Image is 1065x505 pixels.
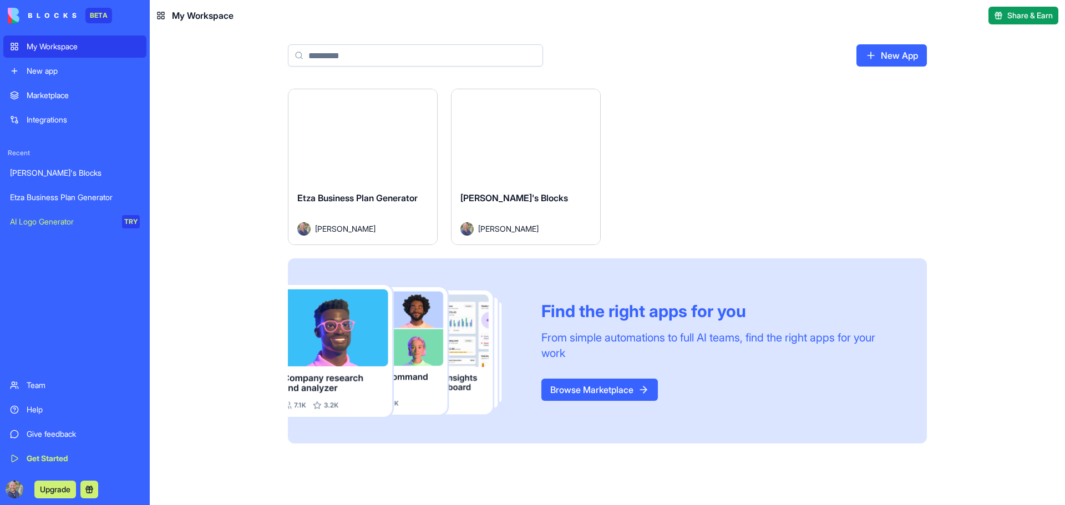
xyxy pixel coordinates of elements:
[27,429,140,440] div: Give feedback
[172,9,234,22] span: My Workspace
[27,404,140,415] div: Help
[3,162,146,184] a: [PERSON_NAME]'s Blocks
[3,84,146,106] a: Marketplace
[10,192,140,203] div: Etza Business Plan Generator
[10,216,114,227] div: AI Logo Generator
[3,374,146,396] a: Team
[460,192,568,203] span: [PERSON_NAME]'s Blocks
[988,7,1058,24] button: Share & Earn
[3,211,146,233] a: AI Logo GeneratorTRY
[3,423,146,445] a: Give feedback
[8,8,112,23] a: BETA
[34,483,76,494] a: Upgrade
[460,222,474,236] img: Avatar
[451,89,601,245] a: [PERSON_NAME]'s BlocksAvatar[PERSON_NAME]
[541,301,900,321] div: Find the right apps for you
[288,285,524,417] img: Frame_181_egmpey.png
[541,330,900,361] div: From simple automations to full AI teams, find the right apps for your work
[6,481,23,498] img: ACg8ocIBv2xUw5HL-81t5tGPgmC9Ph1g_021R3Lypww5hRQve9x1lELB=s96-c
[1007,10,1053,21] span: Share & Earn
[8,8,77,23] img: logo
[3,186,146,208] a: Etza Business Plan Generator
[288,89,438,245] a: Etza Business Plan GeneratorAvatar[PERSON_NAME]
[541,379,658,401] a: Browse Marketplace
[85,8,112,23] div: BETA
[34,481,76,498] button: Upgrade
[315,223,376,234] span: [PERSON_NAME]
[297,192,418,203] span: Etza Business Plan Generator
[3,109,146,131] a: Integrations
[3,399,146,421] a: Help
[478,223,539,234] span: [PERSON_NAME]
[10,167,140,178] div: [PERSON_NAME]'s Blocks
[856,44,927,67] a: New App
[27,41,140,52] div: My Workspace
[122,215,140,228] div: TRY
[27,114,140,125] div: Integrations
[3,447,146,470] a: Get Started
[3,60,146,82] a: New app
[297,222,311,236] img: Avatar
[3,149,146,157] span: Recent
[3,35,146,58] a: My Workspace
[27,65,140,76] div: New app
[27,90,140,101] div: Marketplace
[27,380,140,391] div: Team
[27,453,140,464] div: Get Started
